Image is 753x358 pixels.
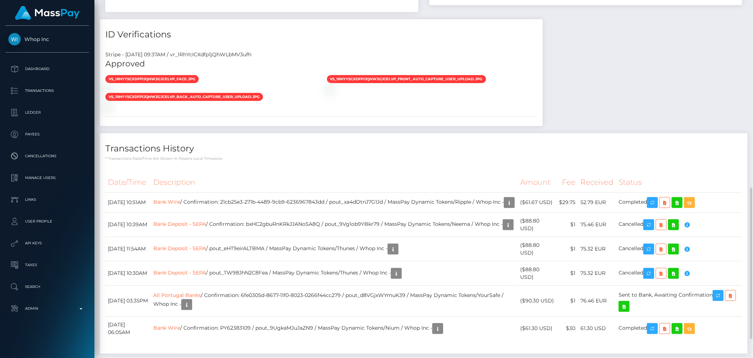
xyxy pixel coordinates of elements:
td: $30 [556,316,578,341]
th: Description [151,172,517,192]
p: * Transactions date/time are shown in payee's local timezone [105,156,742,161]
a: Bank Wire [153,325,180,331]
td: 76.46 EUR [578,285,616,316]
p: User Profile [8,216,86,227]
a: Links [5,191,89,209]
span: vs_1RhYY5CXdfp1jQhW3GJceLVP_face.jpg [105,75,199,83]
p: Links [8,194,86,205]
p: Ledger [8,107,86,118]
a: Search [5,278,89,296]
td: / Confirmation: bxHC2gbuRnKRkJJANoSA8Q / pout_9Vg1ob9YBkr79 / MassPay Dynamic Tokens/Neema / Whop... [151,212,517,237]
td: ($90.30 USD) [518,285,556,316]
img: vr_1RhYcICXdfp1jQhWLbMV3ufhfile_1RhYbhCXdfp1jQhWF9RZ9qak [105,104,111,110]
a: All Portugal Banks [153,292,201,298]
td: Cancelled [616,212,742,237]
th: Status [616,172,742,192]
td: ($61.67 USD) [518,192,556,212]
td: [DATE] 11:54AM [105,237,151,261]
a: Manage Users [5,169,89,187]
span: vs_1RhYY5CXdfp1jQhW3GJceLVP_back_auto_capture_user_upload.jpg [105,93,263,101]
td: 52.79 EUR [578,192,616,212]
td: $1 [556,285,578,316]
td: [DATE] 10:51AM [105,192,151,212]
td: ($88.80 USD) [518,212,556,237]
a: Ledger [5,103,89,122]
td: Sent to Bank, Awaiting Confirmation [616,285,742,316]
td: [DATE] 10:39AM [105,212,151,237]
img: Whop Inc [8,33,21,45]
h4: ID Verifications [105,28,537,41]
a: Payees [5,125,89,143]
p: Payees [8,129,86,140]
td: $1 [556,237,578,261]
img: MassPay Logo [15,6,80,20]
a: API Keys [5,234,89,252]
a: Admin [5,300,89,318]
a: Transactions [5,82,89,100]
td: $1 [556,261,578,285]
td: / Confirmation: PY62383109 / pout_9UgkaMJuJaZN9 / MassPay Dynamic Tokens/Nium / Whop Inc - [151,316,517,341]
h5: Approved [105,58,537,70]
th: Amount [518,172,556,192]
td: 75.46 EUR [578,212,616,237]
td: $29.75 [556,192,578,212]
span: Whop Inc [5,36,89,42]
p: Admin [8,303,86,314]
a: Bank Deposit - SEPA [153,245,206,252]
td: ($88.80 USD) [518,261,556,285]
td: [DATE] 10:30AM [105,261,151,285]
td: / Confirmation: 21cb25e3-271b-4489-9cb9-6236967843dd / pout_xa4dDtnJ7G1Jd / MassPay Dynamic Token... [151,192,517,212]
a: Cancellations [5,147,89,165]
th: Fee [556,172,578,192]
td: [DATE] 03:35PM [105,285,151,316]
a: Bank Deposit - SEPA [153,269,206,276]
td: 75.32 EUR [578,261,616,285]
p: Taxes [8,260,86,270]
td: / pout_eHT9eirALTBMA / MassPay Dynamic Tokens/Thunes / Whop Inc - [151,237,517,261]
img: vr_1RhYcICXdfp1jQhWLbMV3ufhfile_1RhYcCCXdfp1jQhWJ42f2U63 [105,86,111,92]
td: 75.32 EUR [578,237,616,261]
p: Transactions [8,85,86,96]
td: Completed [616,192,742,212]
th: Date/Time [105,172,151,192]
p: Search [8,281,86,292]
td: / pout_TW98JhN2C8Fea / MassPay Dynamic Tokens/Thunes / Whop Inc - [151,261,517,285]
a: Bank Wire [153,199,180,205]
p: Cancellations [8,151,86,162]
div: Stripe - [DATE] 09:37AM / vr_1RhYcICXdfp1jQhWLbMV3ufh [100,51,543,58]
td: [DATE] 06:05AM [105,316,151,341]
a: Taxes [5,256,89,274]
img: vr_1RhYcICXdfp1jQhWLbMV3ufhfile_1RhYbNCXdfp1jQhWrOQGy0dS [327,86,333,92]
td: ($88.80 USD) [518,237,556,261]
td: Cancelled [616,261,742,285]
a: Bank Deposit - SEPA [153,221,206,227]
a: User Profile [5,212,89,231]
span: vs_1RhYY5CXdfp1jQhW3GJceLVP_front_auto_capture_user_upload.jpg [327,75,486,83]
p: Dashboard [8,64,86,74]
td: Completed [616,316,742,341]
td: ($61.30 USD) [518,316,556,341]
th: Received [578,172,616,192]
td: $1 [556,212,578,237]
p: Manage Users [8,172,86,183]
td: / Confirmation: 6fe0305d-8677-11f0-8023-0266f44cc279 / pout_d8VGjxWYmuK39 / MassPay Dynamic Token... [151,285,517,316]
p: API Keys [8,238,86,249]
h4: Transactions History [105,142,742,155]
td: Cancelled [616,237,742,261]
td: 61.30 USD [578,316,616,341]
a: Dashboard [5,60,89,78]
